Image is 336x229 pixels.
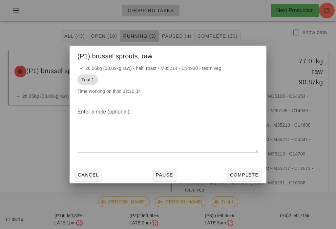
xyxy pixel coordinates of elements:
span: Pause [156,172,173,177]
button: Cancel [75,169,102,181]
div: (P1) brussel sprouts, raw [70,46,266,65]
span: Complete [230,172,259,177]
button: Complete [227,169,261,181]
button: Pause [153,169,176,181]
li: 26.06kg (33.09kg raw) - half, roast - M35214 - C14930 - team:veg [85,65,259,72]
span: Cancel [77,172,99,177]
span: Trial 1 [81,74,94,85]
div: Time working on this: 02:20:34 [70,65,266,101]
